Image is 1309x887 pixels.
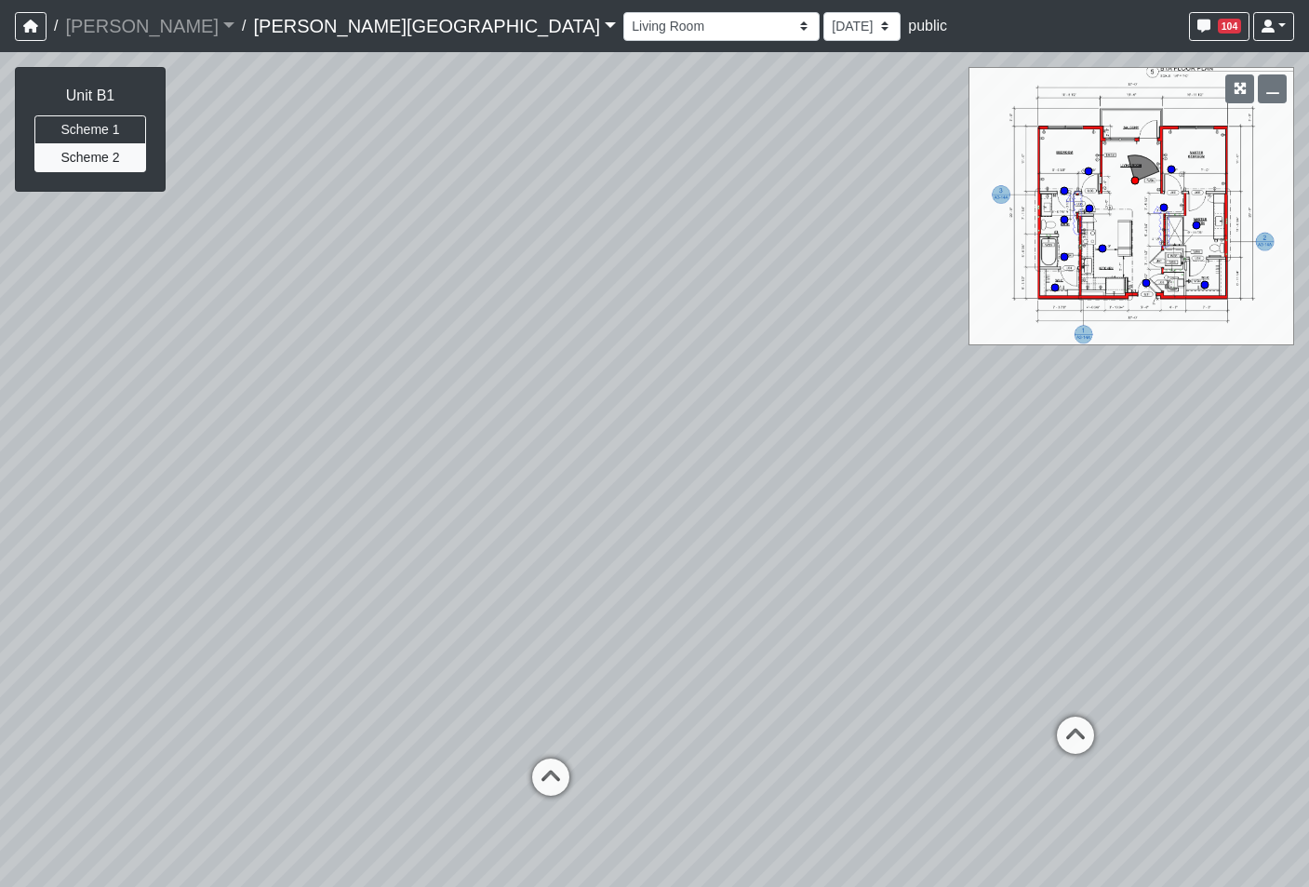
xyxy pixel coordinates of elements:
[1189,12,1250,41] button: 104
[908,18,947,34] span: public
[14,850,124,887] iframe: Ybug feedback widget
[1218,19,1242,34] span: 104
[34,87,146,104] h6: Unit B1
[34,115,146,144] button: Scheme 1
[253,7,616,45] a: [PERSON_NAME][GEOGRAPHIC_DATA]
[234,7,253,45] span: /
[47,7,65,45] span: /
[65,7,234,45] a: [PERSON_NAME]
[34,143,146,172] button: Scheme 2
